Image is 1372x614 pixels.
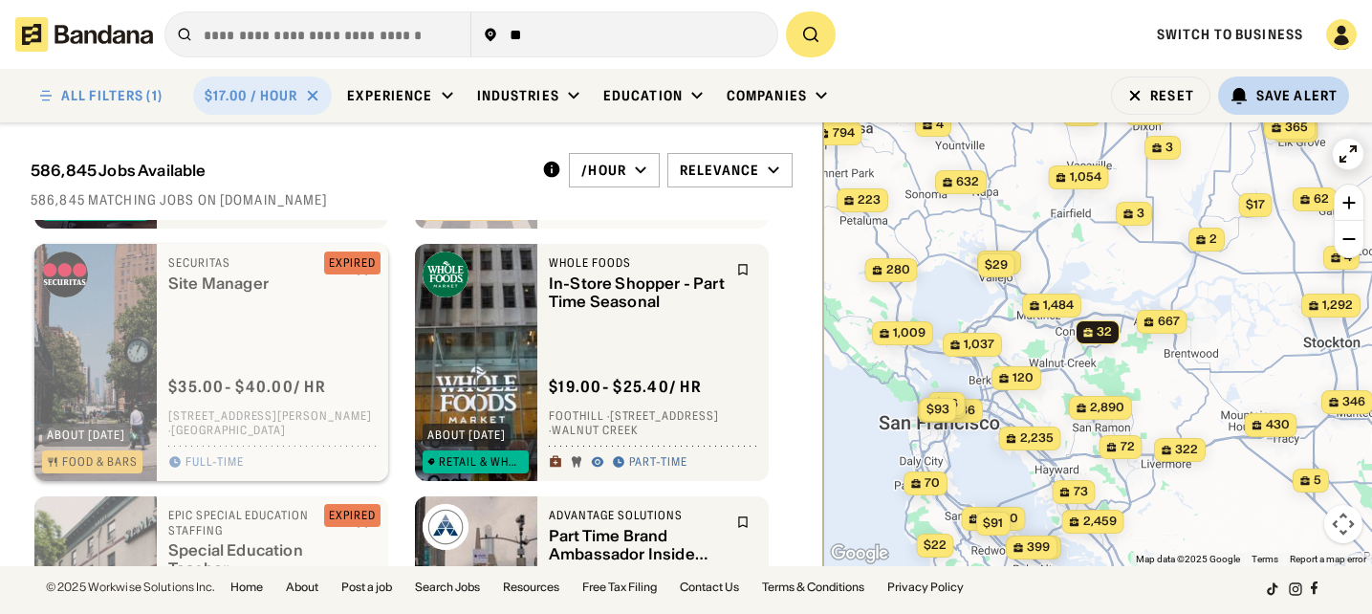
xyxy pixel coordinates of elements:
span: $29 [985,257,1008,272]
span: $93 [926,402,949,416]
div: ALL FILTERS (1) [61,89,163,102]
span: 2 [1209,231,1217,248]
div: EXPIRED [329,510,376,521]
div: Reset [1150,89,1194,102]
span: 72 [1121,439,1135,455]
span: 4 [1344,250,1352,266]
span: 430 [1266,417,1290,433]
span: 70 [925,475,940,492]
span: 322 [1175,442,1198,458]
img: Bandana logotype [15,17,153,52]
div: Retail & Wholesale [439,456,524,468]
span: 5 [1314,472,1321,489]
span: 667 [1158,314,1180,330]
div: 586,845 Jobs Available [31,162,207,180]
div: Advantage Solutions [549,508,725,523]
div: Foothill · [STREET_ADDRESS] · Walnut Creek [549,408,757,438]
img: Advantage Solutions logo [423,504,468,550]
div: grid [31,220,792,566]
a: Privacy Policy [887,581,964,593]
span: 632 [956,174,979,190]
div: Companies [727,87,807,104]
span: 223 [858,192,881,208]
div: Education [603,87,683,104]
div: Save Alert [1256,87,1338,104]
span: 2,235 [1020,430,1054,447]
div: Relevance [680,162,759,179]
div: Industries [477,87,559,104]
span: 365 [1285,120,1308,136]
span: 73 [1074,484,1088,500]
span: 794 [833,125,855,142]
span: 2,459 [1083,514,1117,530]
span: 1,009 [893,325,926,341]
a: About [286,581,318,593]
a: Free Tax Filing [582,581,657,593]
span: 120 [1013,370,1034,386]
span: $22 [924,537,947,552]
span: 3 [1137,206,1144,222]
a: Terms & Conditions [762,581,864,593]
span: $91 [983,515,1003,530]
div: Part-time [629,455,687,471]
div: /hour [581,162,626,179]
a: Contact Us [680,581,739,593]
button: Map camera controls [1324,505,1362,543]
div: about [DATE] [427,429,506,441]
span: 32 [1097,324,1112,340]
span: 1,054 [1070,169,1101,186]
div: Part Time Brand Ambassador Inside Whole Foods Market, Adult Beverages [549,527,725,563]
div: © 2025 Workwise Solutions Inc. [46,581,215,593]
a: Report a map error [1290,554,1366,564]
a: Open this area in Google Maps (opens a new window) [828,541,891,566]
a: Terms (opens in new tab) [1252,554,1278,564]
span: 2,890 [1090,400,1124,416]
span: 280 [886,262,910,278]
img: Whole Foods logo [423,252,468,297]
div: $17.00 / hour [205,87,298,104]
div: $ 19.00 - $25.40 / hr [549,377,702,397]
div: 586,845 matching jobs on [DOMAIN_NAME] [31,191,793,208]
a: Post a job [341,581,392,593]
span: 62 [1314,191,1329,208]
span: $17 [1246,197,1265,211]
a: Home [230,581,263,593]
div: EXPIRED [329,257,376,269]
span: $56 [935,396,958,410]
a: Switch to Business [1157,26,1303,43]
div: In-Store Shopper - Part Time Seasonal [549,274,725,311]
span: 1,484 [1043,297,1074,314]
a: Resources [503,581,559,593]
span: 3 [1165,140,1173,156]
div: Whole Foods [549,255,725,271]
span: 1,037 [964,337,994,353]
div: Experience [347,87,432,104]
span: 1,292 [1322,297,1353,314]
span: 399 [1027,539,1050,556]
a: Search Jobs [415,581,480,593]
span: Map data ©2025 Google [1136,554,1240,564]
span: 4 [936,117,944,133]
img: Google [828,541,891,566]
span: 346 [1342,394,1365,410]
